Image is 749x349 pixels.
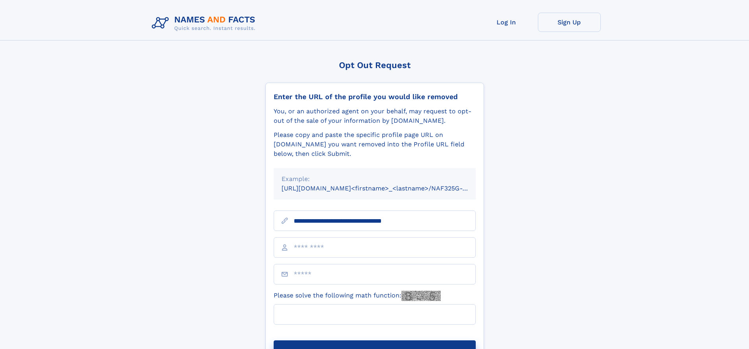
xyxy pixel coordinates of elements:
small: [URL][DOMAIN_NAME]<firstname>_<lastname>/NAF325G-xxxxxxxx [282,185,491,192]
a: Log In [475,13,538,32]
div: Opt Out Request [265,60,484,70]
div: Enter the URL of the profile you would like removed [274,92,476,101]
label: Please solve the following math function: [274,291,441,301]
a: Sign Up [538,13,601,32]
img: Logo Names and Facts [149,13,262,34]
div: Please copy and paste the specific profile page URL on [DOMAIN_NAME] you want removed into the Pr... [274,130,476,159]
div: Example: [282,174,468,184]
div: You, or an authorized agent on your behalf, may request to opt-out of the sale of your informatio... [274,107,476,126]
